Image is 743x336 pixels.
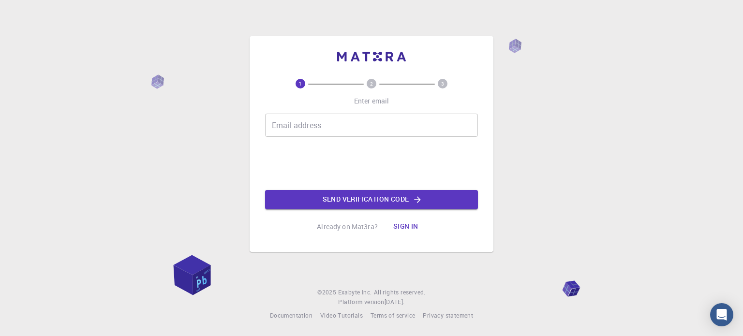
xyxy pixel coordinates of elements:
[423,311,473,319] span: Privacy statement
[423,311,473,321] a: Privacy statement
[370,80,373,87] text: 2
[317,222,378,232] p: Already on Mat3ra?
[270,311,312,321] a: Documentation
[270,311,312,319] span: Documentation
[710,303,733,326] div: Open Intercom Messenger
[385,298,405,306] span: [DATE] .
[371,311,415,319] span: Terms of service
[320,311,363,319] span: Video Tutorials
[338,288,372,296] span: Exabyte Inc.
[354,96,389,106] p: Enter email
[317,288,338,297] span: © 2025
[371,311,415,321] a: Terms of service
[298,145,445,182] iframe: reCAPTCHA
[441,80,444,87] text: 3
[320,311,363,321] a: Video Tutorials
[265,190,478,209] button: Send verification code
[338,297,384,307] span: Platform version
[386,217,426,236] button: Sign in
[374,288,426,297] span: All rights reserved.
[338,288,372,297] a: Exabyte Inc.
[385,297,405,307] a: [DATE].
[299,80,302,87] text: 1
